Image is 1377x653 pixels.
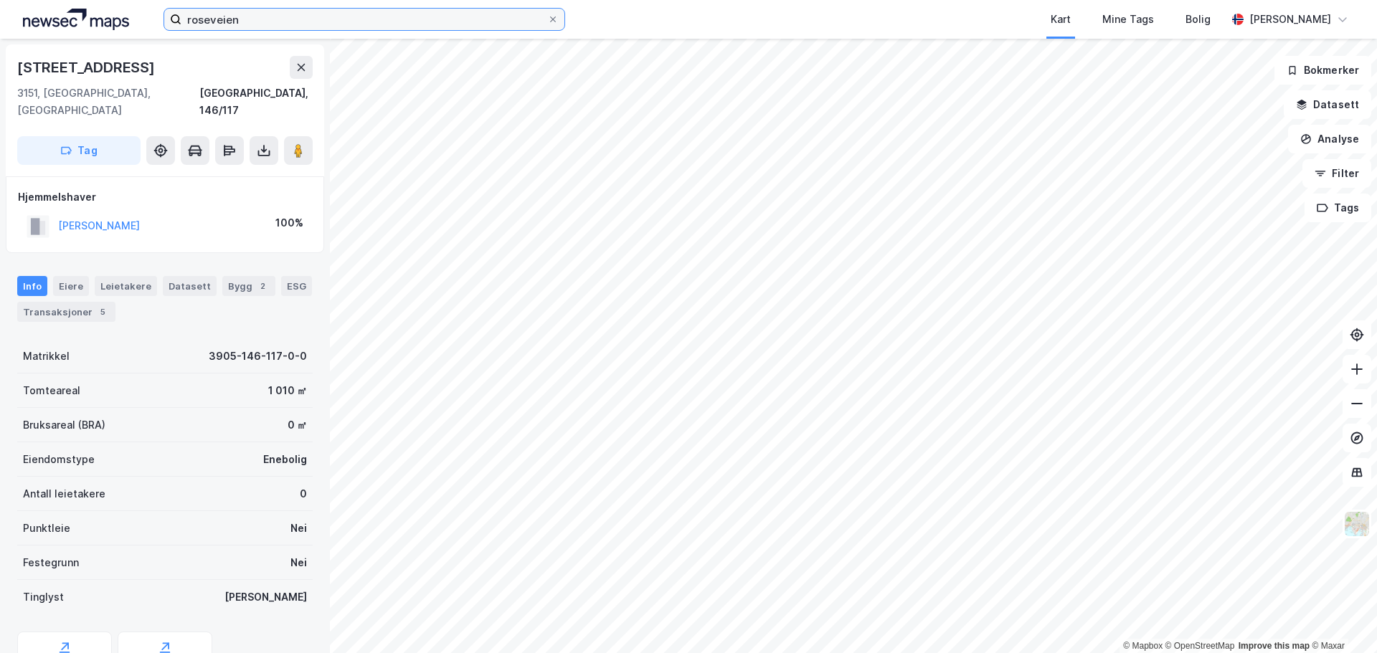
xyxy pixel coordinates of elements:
[1123,641,1163,651] a: Mapbox
[23,588,64,606] div: Tinglyst
[1305,584,1377,653] div: Kontrollprogram for chat
[275,214,303,232] div: 100%
[1302,159,1371,188] button: Filter
[23,554,79,571] div: Festegrunn
[17,276,47,296] div: Info
[53,276,89,296] div: Eiere
[181,9,547,30] input: Søk på adresse, matrikkel, gårdeiere, leietakere eller personer
[17,302,115,322] div: Transaksjoner
[209,348,307,365] div: 3905-146-117-0-0
[1343,510,1371,538] img: Z
[23,520,70,537] div: Punktleie
[300,485,307,502] div: 0
[222,276,275,296] div: Bygg
[1165,641,1235,651] a: OpenStreetMap
[1051,11,1071,28] div: Kart
[18,189,312,206] div: Hjemmelshaver
[95,276,157,296] div: Leietakere
[23,348,70,365] div: Matrikkel
[23,416,105,434] div: Bruksareal (BRA)
[1305,584,1377,653] iframe: Chat Widget
[281,276,312,296] div: ESG
[23,451,95,468] div: Eiendomstype
[1288,125,1371,153] button: Analyse
[95,305,110,319] div: 5
[23,485,105,502] div: Antall leietakere
[1274,56,1371,85] button: Bokmerker
[199,85,313,119] div: [GEOGRAPHIC_DATA], 146/117
[17,136,141,165] button: Tag
[290,554,307,571] div: Nei
[163,276,217,296] div: Datasett
[288,416,307,434] div: 0 ㎡
[1284,90,1371,119] button: Datasett
[23,9,129,30] img: logo.a4113a55bc3d86da70a041830d287a7e.svg
[268,382,307,399] div: 1 010 ㎡
[1239,641,1310,651] a: Improve this map
[17,56,158,79] div: [STREET_ADDRESS]
[17,85,199,119] div: 3151, [GEOGRAPHIC_DATA], [GEOGRAPHIC_DATA]
[263,451,307,468] div: Enebolig
[23,382,80,399] div: Tomteareal
[1249,11,1331,28] div: [PERSON_NAME]
[1186,11,1211,28] div: Bolig
[224,588,307,606] div: [PERSON_NAME]
[290,520,307,537] div: Nei
[1102,11,1154,28] div: Mine Tags
[255,279,270,293] div: 2
[1305,194,1371,222] button: Tags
